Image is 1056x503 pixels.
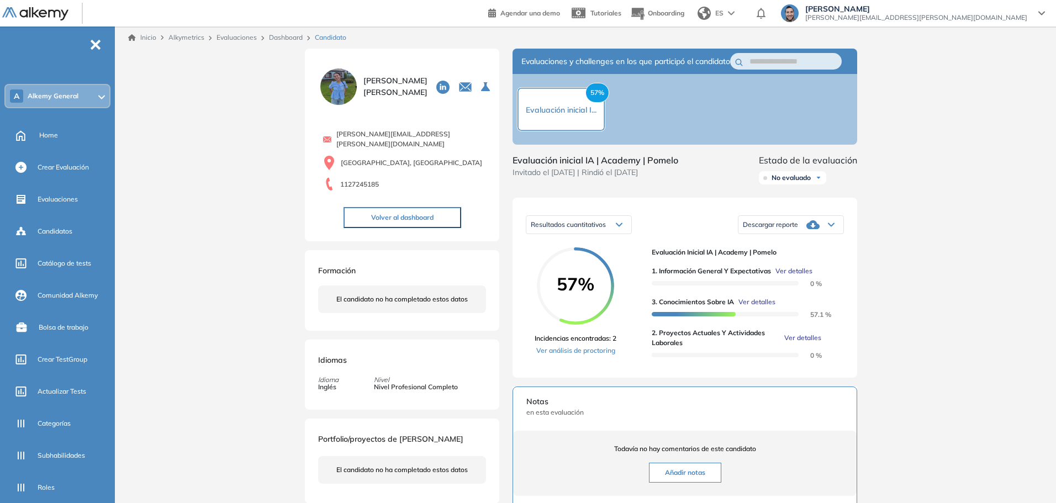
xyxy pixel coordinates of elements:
span: Evaluación inicial IA | Academy | Pomelo [513,153,678,167]
span: 57.1 % [797,310,831,319]
span: Crear Evaluación [38,162,89,172]
span: Descargar reporte [743,220,798,229]
span: Portfolio/proyectos de [PERSON_NAME] [318,434,463,444]
span: Tutoriales [590,9,621,17]
span: Crear TestGroup [38,354,87,364]
span: Candidatos [38,226,72,236]
span: No evaluado [772,173,811,182]
a: Dashboard [269,33,303,41]
span: Invitado el [DATE] | Rindió el [DATE] [513,167,678,178]
span: Candidato [315,33,346,43]
span: 1127245185 [340,179,379,189]
span: Formación [318,266,356,276]
img: Logo [2,7,68,21]
span: El candidato no ha completado estos datos [336,465,468,475]
span: Inglés [318,382,339,392]
img: arrow [728,11,735,15]
span: Ver detalles [738,297,775,307]
a: Ver análisis de proctoring [535,346,616,356]
span: Home [39,130,58,140]
span: Onboarding [648,9,684,17]
span: Subhabilidades [38,451,85,460]
span: Alkemy General [28,92,78,100]
img: Ícono de flecha [815,174,822,181]
span: 0 % [797,351,822,359]
span: ES [715,8,724,18]
span: Notas [526,396,843,407]
span: 3. Conocimientos sobre IA [652,297,734,307]
span: Evaluación inicial IA | Academy | Pomelo [652,247,835,257]
button: Ver detalles [734,297,775,307]
span: en esta evaluación [526,407,843,417]
img: world [698,7,711,20]
span: 2. Proyectos actuales y actividades laborales [652,328,780,348]
span: Evaluaciones y challenges en los que participó el candidato [521,56,730,67]
span: 57% [537,275,614,293]
button: Volver al dashboard [344,207,461,228]
span: Evaluaciones [38,194,78,204]
span: El candidato no ha completado estos datos [336,294,468,304]
span: Bolsa de trabajo [39,322,88,332]
img: PROFILE_MENU_LOGO_USER [318,66,359,107]
span: Idiomas [318,355,347,365]
span: 0 % [797,279,822,288]
span: Incidencias encontradas: 2 [535,333,616,343]
span: A [14,92,19,100]
span: Roles [38,483,55,493]
button: Ver detalles [771,266,812,276]
span: [GEOGRAPHIC_DATA], [GEOGRAPHIC_DATA] [341,158,482,168]
span: Categorías [38,419,71,428]
span: Estado de la evaluación [759,153,857,167]
span: Nivel Profesional Completo [374,382,458,392]
span: [PERSON_NAME][EMAIL_ADDRESS][PERSON_NAME][DOMAIN_NAME] [805,13,1027,22]
a: Agendar una demo [488,6,560,19]
span: Alkymetrics [168,33,204,41]
button: Onboarding [630,2,684,25]
span: Idioma [318,375,339,385]
span: Todavía no hay comentarios de este candidato [526,444,843,454]
span: Ver detalles [784,333,821,343]
span: [PERSON_NAME][EMAIL_ADDRESS][PERSON_NAME][DOMAIN_NAME] [336,129,486,149]
span: 1. Información general y expectativas [652,266,771,276]
span: Nivel [374,375,458,385]
span: [PERSON_NAME] [PERSON_NAME] [363,75,427,98]
span: [PERSON_NAME] [805,4,1027,13]
span: Evaluación inicial I... [526,105,596,115]
a: Evaluaciones [217,33,257,41]
span: Ver detalles [775,266,812,276]
span: Resultados cuantitativos [531,220,606,229]
span: Agendar una demo [500,9,560,17]
span: Catálogo de tests [38,258,91,268]
a: Inicio [128,33,156,43]
span: Actualizar Tests [38,386,86,396]
button: Ver detalles [780,333,821,343]
button: Añadir notas [649,463,721,483]
span: Comunidad Alkemy [38,290,98,300]
span: 57% [585,83,609,103]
